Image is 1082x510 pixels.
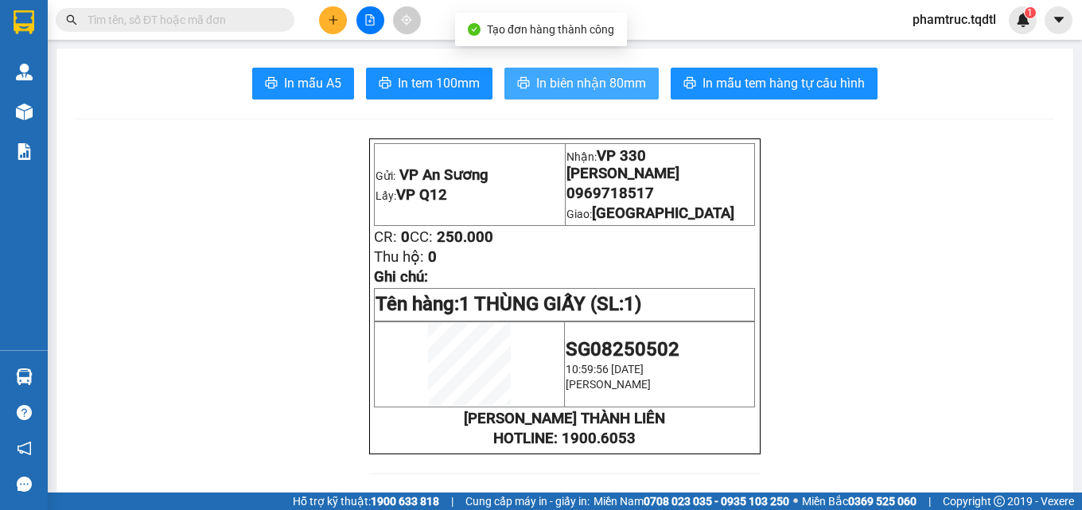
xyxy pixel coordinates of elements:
span: [GEOGRAPHIC_DATA] [592,204,734,222]
strong: 1900 633 818 [371,495,439,508]
span: VP 330 [PERSON_NAME] [566,147,679,182]
span: 0942419456 [119,48,207,65]
span: Lấy: [6,68,81,83]
span: printer [379,76,391,91]
span: 100.000 [32,90,88,107]
button: aim [393,6,421,34]
span: message [17,477,32,492]
span: Thu hộ: [374,248,424,266]
span: [PERSON_NAME] [566,378,651,391]
span: Cung cấp máy in - giấy in: [465,492,590,510]
button: file-add [356,6,384,34]
span: Miền Nam [594,492,789,510]
span: VP 330 [PERSON_NAME] [119,10,232,45]
span: notification [17,441,32,456]
img: logo-vxr [14,10,34,34]
img: warehouse-icon [16,64,33,80]
span: 0 [428,248,437,266]
span: 1 [1027,7,1033,18]
span: 0 [59,110,68,127]
button: printerIn mẫu A5 [252,68,354,99]
span: | [451,492,453,510]
span: VP An Sương [399,166,488,184]
img: solution-icon [16,143,33,160]
img: warehouse-icon [16,368,33,385]
span: In tem 100mm [398,73,480,93]
span: CR: [374,228,397,246]
span: 0 [401,228,410,246]
span: CC: [88,90,111,107]
span: 250.000 [437,228,493,246]
span: printer [517,76,530,91]
span: question-circle [17,405,32,420]
button: caret-down [1045,6,1072,34]
span: phamtruc.tqdtl [900,10,1009,29]
p: Gửi: [6,9,117,44]
span: copyright [994,496,1005,507]
img: warehouse-icon [16,103,33,120]
input: Tìm tên, số ĐT hoặc mã đơn [88,11,275,29]
span: Hỗ trợ kỹ thuật: [293,492,439,510]
span: file-add [364,14,376,25]
span: Giao: [566,208,734,220]
span: 0 [115,90,124,107]
span: search [66,14,77,25]
span: plus [328,14,339,25]
span: | [928,492,931,510]
span: printer [265,76,278,91]
span: Miền Bắc [802,492,917,510]
span: In biên nhận 80mm [536,73,646,93]
strong: 0369 525 060 [848,495,917,508]
span: 0976662265 [6,46,94,64]
strong: [PERSON_NAME] THÀNH LIÊN [464,410,665,427]
span: 10:59:56 [DATE] [566,363,644,376]
span: printer [683,76,696,91]
span: Giao: [119,68,149,83]
span: CR: [5,90,28,107]
span: Tạo đơn hàng thành công [487,23,614,36]
img: icon-new-feature [1016,13,1030,27]
span: Lấy: [376,189,447,202]
strong: HOTLINE: 1900.6053 [493,430,636,447]
span: 1 THÙNG GIẤY (SL: [459,293,641,315]
span: CC: [410,228,433,246]
span: Ghi chú: [374,268,428,286]
span: Tên hàng: [376,293,641,315]
span: Thu hộ: [5,110,55,127]
span: caret-down [1052,13,1066,27]
p: Nhận: [566,147,754,182]
span: VP Q12 [30,66,81,84]
span: VP Q12 [396,186,447,204]
span: In mẫu tem hàng tự cấu hình [703,73,865,93]
button: printerIn tem 100mm [366,68,492,99]
button: printerIn mẫu tem hàng tự cấu hình [671,68,878,99]
p: Gửi: [376,166,563,184]
span: In mẫu A5 [284,73,341,93]
span: aim [401,14,412,25]
span: 0969718517 [566,185,654,202]
span: check-circle [468,23,481,36]
span: ⚪️ [793,498,798,504]
span: SG08250502 [566,338,679,360]
strong: 0708 023 035 - 0935 103 250 [644,495,789,508]
button: plus [319,6,347,34]
span: 1) [624,293,641,315]
span: VP An Sương [6,9,74,44]
button: printerIn biên nhận 80mm [504,68,659,99]
sup: 1 [1025,7,1036,18]
p: Nhận: [119,10,232,45]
